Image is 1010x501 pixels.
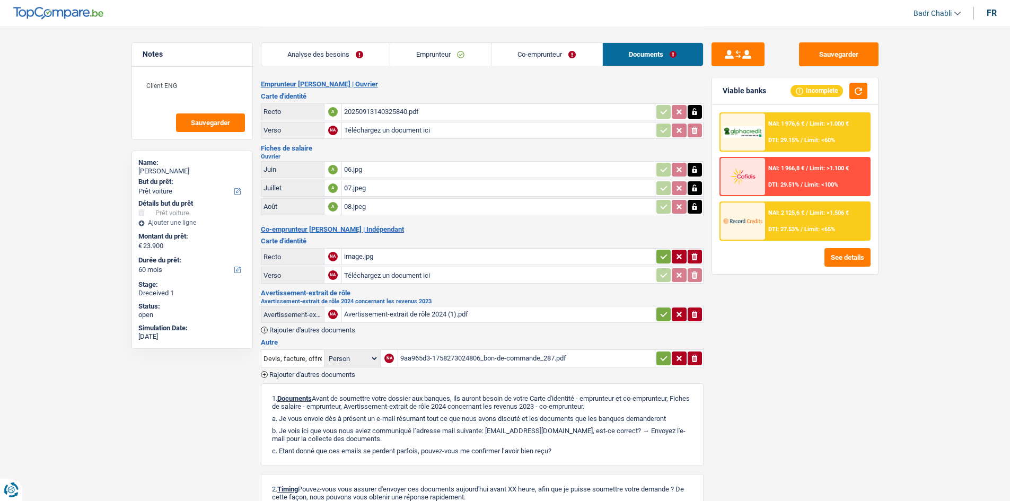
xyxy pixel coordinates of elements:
span: / [801,137,803,144]
div: Viable banks [723,86,766,95]
span: / [801,226,803,233]
span: Timing [277,485,298,493]
label: Montant du prêt: [138,232,244,241]
div: Juin [264,165,322,173]
img: Cofidis [723,166,762,186]
span: Rajouter d'autres documents [269,327,355,333]
div: Simulation Date: [138,324,246,332]
div: NA [328,126,338,135]
span: Documents [277,394,312,402]
span: DTI: 29.51% [768,181,799,188]
div: NA [328,252,338,261]
p: b. Je vois ici que vous nous aviez communiqué l’adresse mail suivante: [EMAIL_ADDRESS][DOMAIN_NA... [272,427,692,443]
h3: Carte d'identité [261,93,704,100]
a: Documents [603,43,703,66]
div: Avertissement-extrait de rôle 2024 concernant les revenus 2023 [264,311,322,319]
div: Ajouter une ligne [138,219,246,226]
div: NA [384,354,394,363]
div: Avertissement-extrait de rôle 2024 (1).pdf [344,306,653,322]
span: Limit: <100% [804,181,838,188]
span: / [806,209,808,216]
p: 1. Avant de soumettre votre dossier aux banques, ils auront besoin de votre Carte d'identité - em... [272,394,692,410]
h3: Carte d'identité [261,238,704,244]
div: 06.jpg [344,162,653,178]
button: See details [824,248,871,267]
h2: Avertissement-extrait de rôle 2024 concernant les revenus 2023 [261,298,704,304]
div: fr [987,8,997,18]
span: Sauvegarder [191,119,230,126]
span: DTI: 29.15% [768,137,799,144]
div: Verso [264,271,322,279]
div: Recto [264,108,322,116]
a: Analyse des besoins [261,43,390,66]
div: NA [328,310,338,319]
h5: Notes [143,50,242,59]
span: Limit: >1.100 € [810,165,849,172]
div: 9aa965d3-1758273024806_bon-de-commande_287.pdf [400,350,653,366]
a: Badr Chabli [905,5,961,22]
h2: Co-emprunteur [PERSON_NAME] | Indépendant [261,225,704,234]
span: Limit: <60% [804,137,835,144]
span: Limit: >1.506 € [810,209,849,216]
div: [DATE] [138,332,246,341]
div: Status: [138,302,246,311]
div: 07.jpeg [344,180,653,196]
div: 08.jpeg [344,199,653,215]
div: NA [328,270,338,280]
button: Rajouter d'autres documents [261,327,355,333]
span: Limit: <65% [804,226,835,233]
div: Stage: [138,280,246,289]
span: DTI: 27.53% [768,226,799,233]
label: But du prêt: [138,178,244,186]
h3: Autre [261,339,704,346]
a: Emprunteur [390,43,491,66]
span: / [806,165,808,172]
span: / [806,120,808,127]
div: A [328,202,338,212]
h3: Fiches de salaire [261,145,704,152]
span: NAI: 1 976,6 € [768,120,804,127]
div: Verso [264,126,322,134]
div: Incomplete [791,85,843,96]
span: / [801,181,803,188]
div: A [328,183,338,193]
div: Juillet [264,184,322,192]
div: Recto [264,253,322,261]
button: Sauvegarder [176,113,245,132]
img: Record Credits [723,211,762,231]
span: Limit: >1.000 € [810,120,849,127]
div: Name: [138,159,246,167]
span: Badr Chabli [914,9,952,18]
div: Dreceived 1 [138,289,246,297]
div: Détails but du prêt [138,199,246,208]
span: NAI: 2 125,6 € [768,209,804,216]
div: open [138,311,246,319]
p: 2. Pouvez-vous vous assurer d'envoyer ces documents aujourd'hui avant XX heure, afin que je puiss... [272,485,692,501]
div: Août [264,203,322,210]
button: Sauvegarder [799,42,879,66]
img: TopCompare Logo [13,7,103,20]
span: Rajouter d'autres documents [269,371,355,378]
a: Co-emprunteur [491,43,602,66]
span: € [138,242,142,250]
p: c. Etant donné que ces emails se perdent parfois, pouvez-vous me confirmer l’avoir bien reçu? [272,447,692,455]
div: 20250913140325840.pdf [344,104,653,120]
h2: Ouvrier [261,154,704,160]
div: A [328,165,338,174]
button: Rajouter d'autres documents [261,371,355,378]
h2: Emprunteur [PERSON_NAME] | Ouvrier [261,80,704,89]
img: AlphaCredit [723,126,762,138]
p: a. Je vous envoie dès à présent un e-mail résumant tout ce que nous avons discuté et les doc... [272,415,692,423]
div: [PERSON_NAME] [138,167,246,175]
h3: Avertissement-extrait de rôle [261,289,704,296]
span: NAI: 1 966,8 € [768,165,804,172]
label: Durée du prêt: [138,256,244,265]
div: image.jpg [344,249,653,265]
div: A [328,107,338,117]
